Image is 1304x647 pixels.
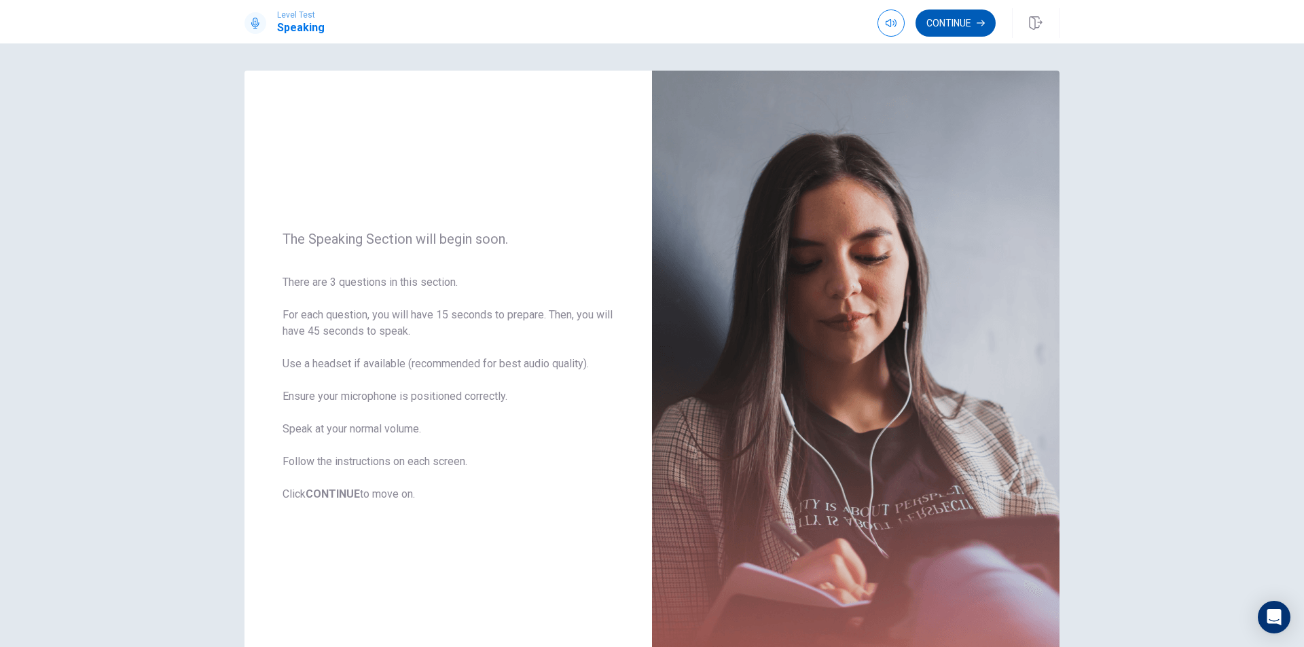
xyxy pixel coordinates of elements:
div: Open Intercom Messenger [1258,601,1290,633]
b: CONTINUE [306,487,360,500]
button: Continue [916,10,996,37]
h1: Speaking [277,20,325,36]
span: There are 3 questions in this section. For each question, you will have 15 seconds to prepare. Th... [283,274,614,502]
span: Level Test [277,10,325,20]
span: The Speaking Section will begin soon. [283,231,614,247]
